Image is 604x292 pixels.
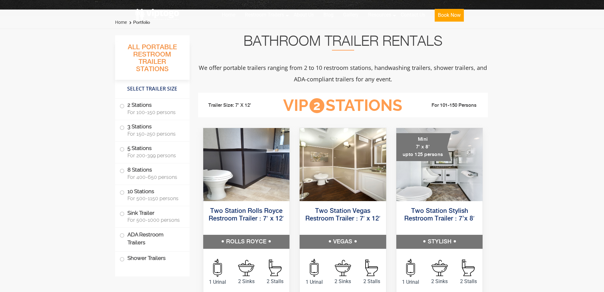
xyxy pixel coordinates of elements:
[127,131,182,137] span: For 150-250 persons
[338,8,363,22] a: Gallery
[319,8,338,22] a: Blog
[365,260,378,276] img: an icon of stall
[430,8,469,25] a: Book Now
[209,208,284,222] a: Two Station Rolls Royce Restroom Trailer : 7′ x 12′
[309,98,324,113] span: 2
[203,235,290,249] h5: ROLLS ROYCE
[269,260,282,276] img: an icon of stall
[120,185,185,205] label: 10 Stations
[300,278,328,286] span: 1 Urinal
[300,128,386,201] img: Side view of two station restroom trailer with separate doors for males and females
[328,278,357,285] span: 2 Sinks
[120,142,185,161] label: 5 Stations
[305,208,380,222] a: Two Station Vegas Restroom Trailer : 7′ x 12′
[357,278,386,285] span: 2 Stalls
[396,8,430,22] a: Contact Us
[127,217,182,223] span: For 500-1000 persons
[273,97,412,114] h3: VIP Stations
[238,260,254,276] img: an icon of sink
[127,153,182,159] span: For 200-399 persons
[217,8,240,22] a: Home
[198,35,488,51] h2: Bathroom Trailer Rentals
[406,259,415,277] img: an icon of urinal
[120,252,185,265] label: Shower Trailers
[120,98,185,118] label: 2 Stations
[120,163,185,183] label: 8 Stations
[310,259,319,277] img: an icon of urinal
[198,62,488,85] p: We offer portable trailers ranging from 2 to 10 restroom stations, handwashing trailers, shower t...
[300,235,386,249] h5: VEGAS
[232,278,261,285] span: 2 Sinks
[425,278,454,285] span: 2 Sinks
[115,83,190,95] h4: Select Trailer Size
[396,133,451,161] div: Mini 7' x 8' upto 125 persons
[203,128,290,201] img: Side view of two station restroom trailer with separate doors for males and females
[396,235,483,249] h5: STYLISH
[454,278,483,285] span: 2 Stalls
[120,228,185,249] label: ADA Restroom Trailers
[261,278,289,285] span: 2 Stalls
[213,259,222,277] img: an icon of urinal
[127,195,182,201] span: For 500-1150 persons
[120,206,185,226] label: Sink Trailer
[363,8,396,22] a: Resources
[127,109,182,115] span: For 100-150 persons
[404,208,474,222] a: Two Station Stylish Restroom Trailer : 7’x 8′
[435,9,464,22] button: Book Now
[203,278,232,286] span: 1 Urinal
[115,42,190,80] h3: All Portable Restroom Trailer Stations
[462,260,475,276] img: an icon of stall
[120,120,185,140] label: 3 Stations
[396,278,425,286] span: 1 Urinal
[127,174,182,180] span: For 400-650 persons
[432,260,448,276] img: an icon of sink
[396,128,483,201] img: A mini restroom trailer with two separate stations and separate doors for males and females
[412,102,484,109] li: For 101-150 Persons
[289,8,319,22] a: About Us
[240,8,289,22] a: Restroom Trailers
[335,260,351,276] img: an icon of sink
[203,96,274,115] li: Trailer Size: 7' X 12'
